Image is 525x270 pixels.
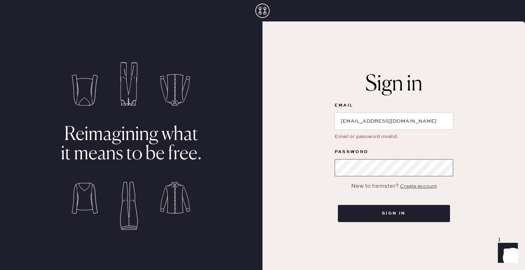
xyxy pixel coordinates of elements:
div: Sign in [365,74,422,95]
button: Sign in [338,205,450,222]
div: New to hemster? [351,182,399,191]
label: Email [335,101,453,110]
label: Password [335,148,453,156]
a: Create account [399,182,437,190]
div: Create account [400,182,437,190]
div: Email or password invalid. [335,133,453,141]
img: test-bg.svg [60,62,203,230]
input: e.g. john@doe.com [335,113,453,130]
iframe: Front Chat [491,238,522,269]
